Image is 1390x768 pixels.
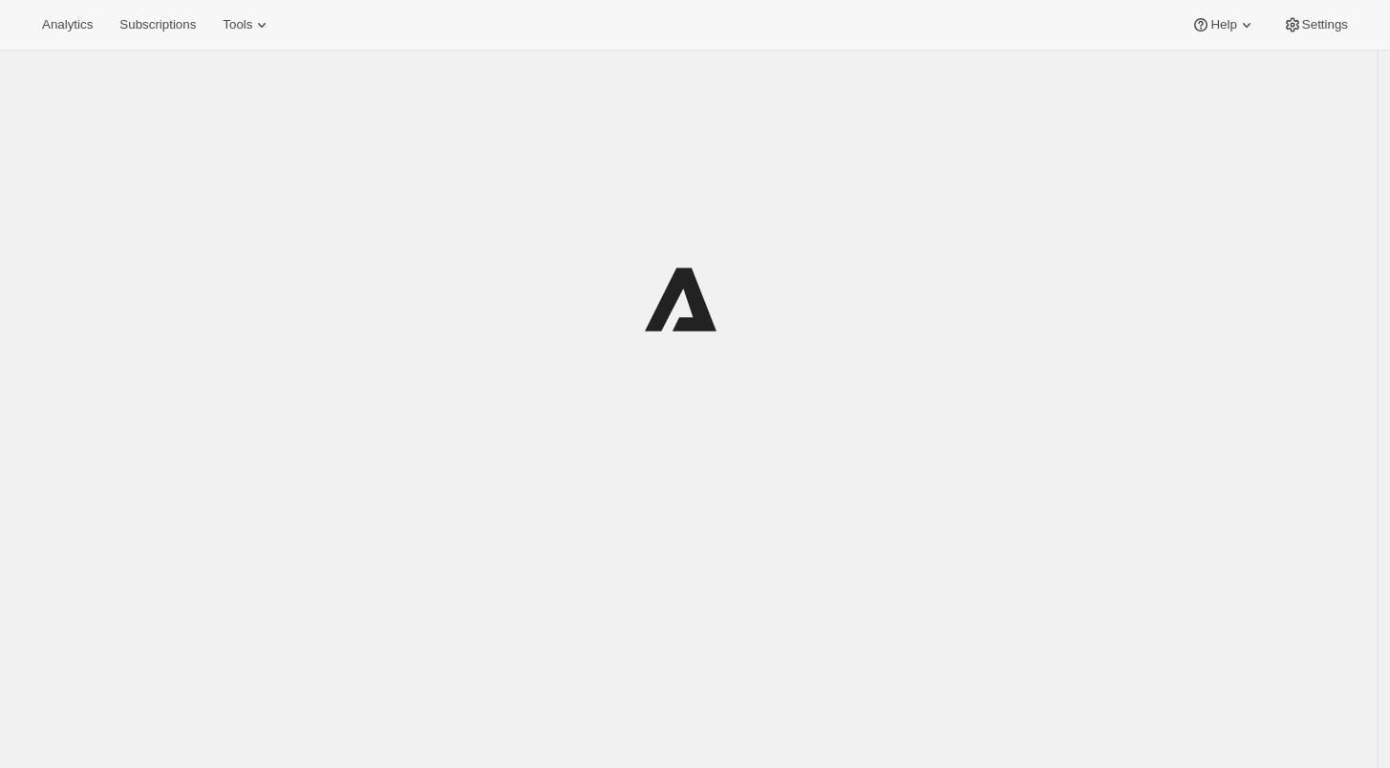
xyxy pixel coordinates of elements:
[1210,17,1236,32] span: Help
[1272,11,1359,38] button: Settings
[31,11,104,38] button: Analytics
[1180,11,1267,38] button: Help
[223,17,252,32] span: Tools
[211,11,283,38] button: Tools
[108,11,207,38] button: Subscriptions
[119,17,196,32] span: Subscriptions
[1302,17,1348,32] span: Settings
[42,17,93,32] span: Analytics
